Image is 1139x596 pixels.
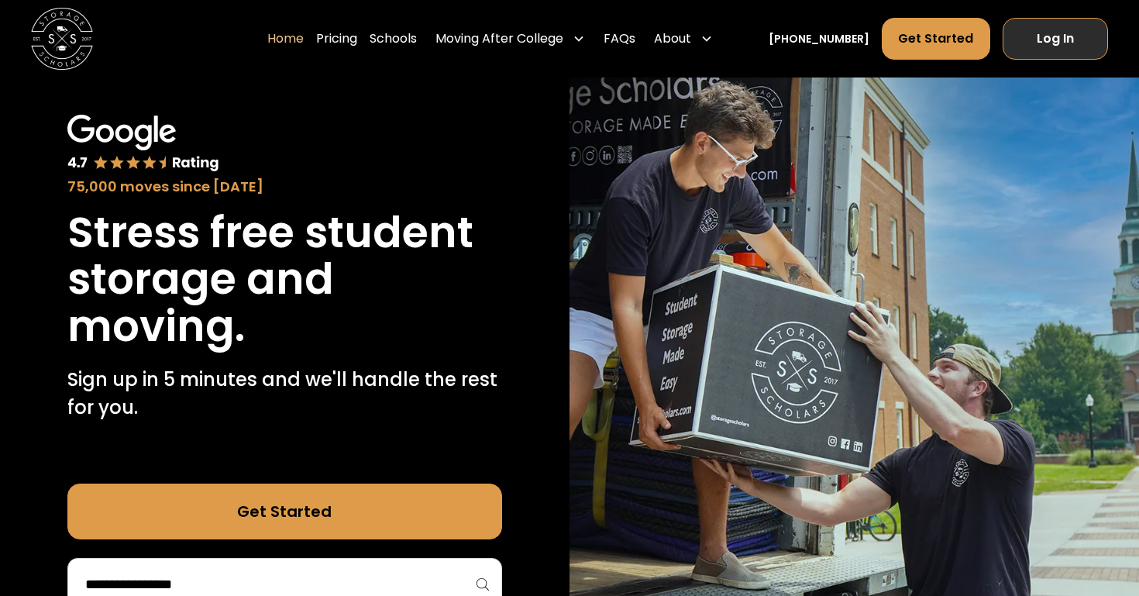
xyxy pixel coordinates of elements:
[604,17,635,60] a: FAQs
[654,29,691,48] div: About
[882,18,989,60] a: Get Started
[769,31,869,47] a: [PHONE_NUMBER]
[67,366,502,422] p: Sign up in 5 minutes and we'll handle the rest for you.
[31,8,93,70] img: Storage Scholars main logo
[370,17,417,60] a: Schools
[67,209,502,350] h1: Stress free student storage and moving.
[1003,18,1108,60] a: Log In
[67,176,502,197] div: 75,000 moves since [DATE]
[429,17,591,60] div: Moving After College
[267,17,304,60] a: Home
[67,484,502,539] a: Get Started
[67,115,220,173] img: Google 4.7 star rating
[435,29,563,48] div: Moving After College
[648,17,719,60] div: About
[316,17,357,60] a: Pricing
